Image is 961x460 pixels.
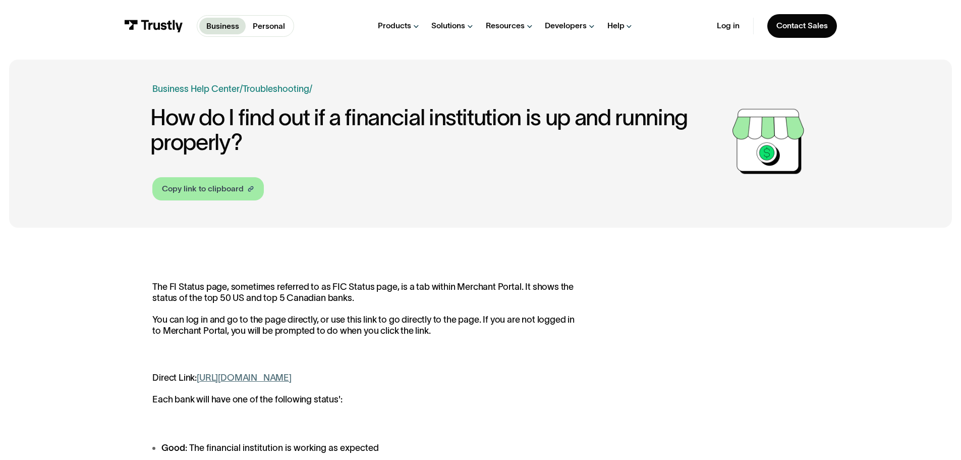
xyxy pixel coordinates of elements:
a: Business Help Center [152,82,240,96]
p: Personal [253,20,285,32]
a: [URL][DOMAIN_NAME] [197,373,292,383]
p: Business [206,20,239,32]
a: Contact Sales [767,14,837,38]
p: The FI Status page, sometimes referred to as FIC Status page, is a tab within Merchant Portal. It... [152,282,575,336]
a: Copy link to clipboard [152,177,264,200]
div: Solutions [431,21,465,31]
strong: Good [161,443,185,453]
a: Troubleshooting [243,84,309,94]
img: Trustly Logo [124,20,183,32]
div: Developers [545,21,587,31]
a: Personal [246,18,292,34]
div: Resources [486,21,525,31]
a: Business [199,18,246,34]
div: Help [607,21,625,31]
li: : The financial institution is working as expected [152,441,575,455]
div: Copy link to clipboard [162,183,244,195]
p: Direct Link: Each bank will have one of the following status': [152,373,575,405]
div: / [240,82,243,96]
div: Products [378,21,411,31]
h1: How do I find out if a financial institution is up and running properly? [150,105,727,155]
div: Contact Sales [776,21,828,31]
a: Log in [717,21,740,31]
div: / [309,82,312,96]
